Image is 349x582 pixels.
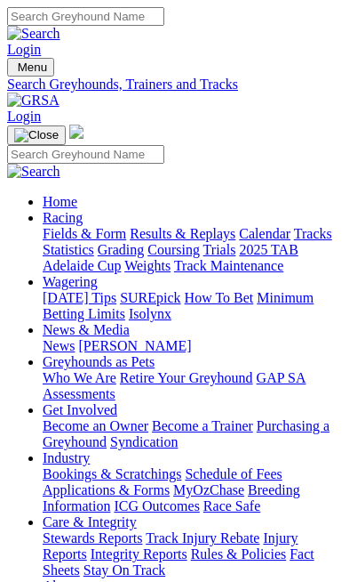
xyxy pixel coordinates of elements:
a: Syndication [110,434,178,449]
a: Login [7,109,41,124]
a: Greyhounds as Pets [43,354,155,369]
a: Results & Replays [130,226,235,241]
img: Search [7,164,60,180]
a: Breeding Information [43,482,300,513]
a: Care & Integrity [43,514,137,529]
button: Toggle navigation [7,58,54,77]
img: logo-grsa-white.png [69,125,83,139]
a: 2025 TAB Adelaide Cup [43,242,298,273]
a: ICG Outcomes [114,498,199,513]
a: [PERSON_NAME] [78,338,191,353]
a: Track Injury Rebate [146,530,259,546]
a: Integrity Reports [91,546,187,562]
a: Search Greyhounds, Trainers and Tracks [7,77,342,93]
a: Industry [43,450,90,465]
a: Track Maintenance [174,258,283,273]
a: News [43,338,75,353]
a: SUREpick [120,290,180,305]
a: Trials [203,242,236,257]
a: Injury Reports [43,530,298,562]
a: How To Bet [185,290,254,305]
a: Retire Your Greyhound [120,370,253,385]
a: Bookings & Scratchings [43,466,181,481]
img: GRSA [7,93,59,109]
img: Close [14,128,59,142]
a: Applications & Forms [43,482,170,497]
a: Isolynx [129,306,171,321]
a: Fields & Form [43,226,126,241]
a: MyOzChase [173,482,244,497]
a: Become a Trainer [152,418,253,433]
a: Schedule of Fees [185,466,282,481]
div: Care & Integrity [43,530,342,578]
a: Racing [43,210,83,225]
a: Who We Are [43,370,116,385]
a: Get Involved [43,402,117,417]
a: Calendar [239,226,290,241]
a: Stewards Reports [43,530,142,546]
a: Minimum Betting Limits [43,290,313,321]
a: Weights [124,258,171,273]
a: Login [7,42,41,57]
div: Wagering [43,290,342,322]
div: Get Involved [43,418,342,450]
a: Wagering [43,274,98,289]
div: Industry [43,466,342,514]
a: Tracks [294,226,332,241]
a: Become an Owner [43,418,148,433]
a: [DATE] Tips [43,290,116,305]
a: Stay On Track [83,562,165,578]
div: Greyhounds as Pets [43,370,342,402]
a: Coursing [147,242,200,257]
a: Home [43,194,77,209]
a: Fact Sheets [43,546,314,578]
div: News & Media [43,338,342,354]
a: Rules & Policies [191,546,287,562]
a: Race Safe [203,498,260,513]
button: Toggle navigation [7,125,66,145]
a: News & Media [43,322,130,337]
a: Purchasing a Greyhound [43,418,329,449]
a: Grading [98,242,144,257]
a: Statistics [43,242,94,257]
div: Racing [43,226,342,274]
a: GAP SA Assessments [43,370,305,401]
span: Menu [18,61,47,74]
img: Search [7,26,60,42]
input: Search [7,145,164,164]
input: Search [7,7,164,26]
